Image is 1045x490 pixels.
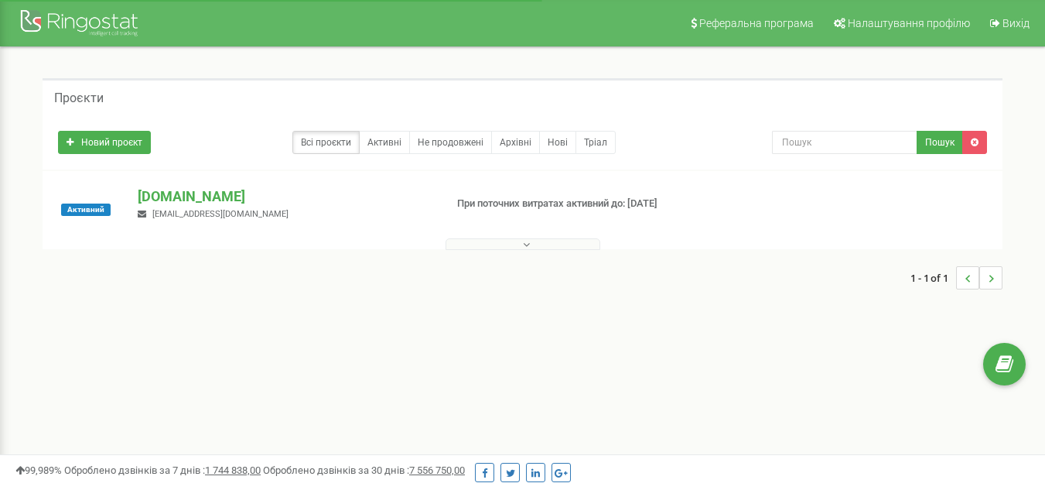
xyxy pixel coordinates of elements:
span: Реферальна програма [699,17,814,29]
h5: Проєкти [54,91,104,105]
a: Всі проєкти [292,131,360,154]
a: Тріал [575,131,616,154]
span: Оброблено дзвінків за 30 днів : [263,464,465,476]
span: 99,989% [15,464,62,476]
u: 7 556 750,00 [409,464,465,476]
span: Вихід [1002,17,1030,29]
span: Активний [61,204,111,216]
p: При поточних витратах активний до: [DATE] [457,197,672,211]
button: Пошук [917,131,963,154]
nav: ... [910,251,1002,305]
span: 1 - 1 of 1 [910,266,956,290]
p: [DOMAIN_NAME] [138,187,432,207]
a: Нові [539,131,576,154]
a: Не продовжені [409,131,492,154]
u: 1 744 838,00 [205,464,261,476]
span: Оброблено дзвінків за 7 днів : [64,464,261,476]
span: Налаштування профілю [848,17,970,29]
span: [EMAIL_ADDRESS][DOMAIN_NAME] [152,209,289,219]
a: Новий проєкт [58,131,151,154]
input: Пошук [772,131,917,154]
a: Архівні [491,131,540,154]
a: Активні [359,131,410,154]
